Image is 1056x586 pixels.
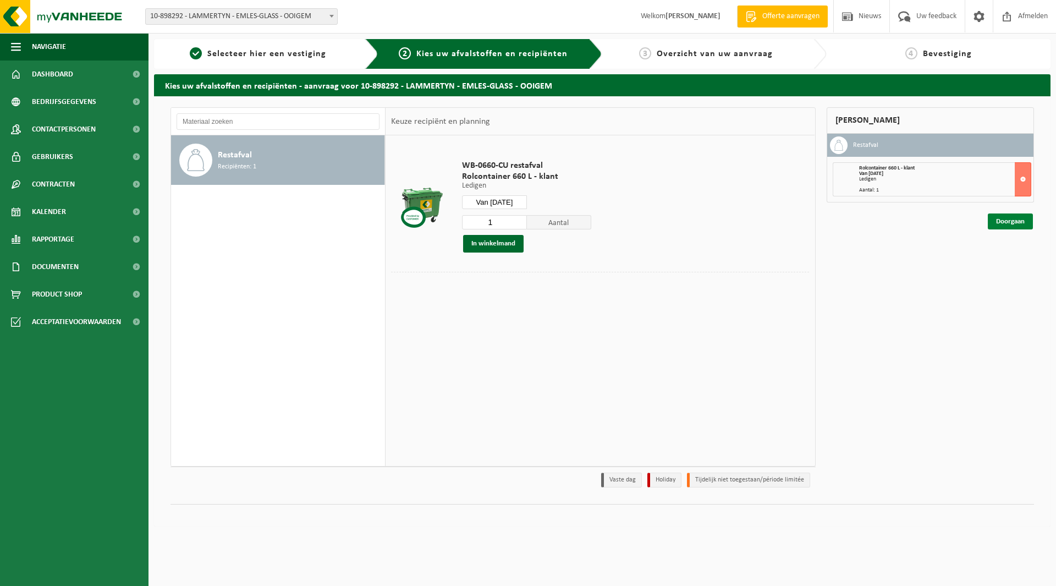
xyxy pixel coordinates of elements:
[207,50,326,58] span: Selecteer hier een vestiging
[657,50,773,58] span: Overzicht van uw aanvraag
[462,195,527,209] input: Selecteer datum
[923,50,972,58] span: Bevestiging
[32,226,74,253] span: Rapportage
[32,198,66,226] span: Kalender
[190,47,202,59] span: 1
[639,47,651,59] span: 3
[145,8,338,25] span: 10-898292 - LAMMERTYN - EMLES-GLASS - OOIGEM
[177,113,380,130] input: Materiaal zoeken
[601,473,642,488] li: Vaste dag
[988,213,1033,229] a: Doorgaan
[462,182,591,190] p: Ledigen
[386,108,496,135] div: Keuze recipiënt en planning
[462,171,591,182] span: Rolcontainer 660 L - klant
[859,165,915,171] span: Rolcontainer 660 L - klant
[853,136,878,154] h3: Restafval
[859,171,883,177] strong: Van [DATE]
[859,177,1031,182] div: Ledigen
[32,88,96,116] span: Bedrijfsgegevens
[32,281,82,308] span: Product Shop
[905,47,917,59] span: 4
[32,143,73,171] span: Gebruikers
[760,11,822,22] span: Offerte aanvragen
[527,215,592,229] span: Aantal
[146,9,337,24] span: 10-898292 - LAMMERTYN - EMLES-GLASS - OOIGEM
[32,116,96,143] span: Contactpersonen
[647,473,681,488] li: Holiday
[416,50,568,58] span: Kies uw afvalstoffen en recipiënten
[827,107,1035,134] div: [PERSON_NAME]
[32,253,79,281] span: Documenten
[32,171,75,198] span: Contracten
[159,47,356,61] a: 1Selecteer hier een vestiging
[462,160,591,171] span: WB-0660-CU restafval
[218,149,252,162] span: Restafval
[171,135,385,185] button: Restafval Recipiënten: 1
[218,162,256,172] span: Recipiënten: 1
[154,74,1050,96] h2: Kies uw afvalstoffen en recipiënten - aanvraag voor 10-898292 - LAMMERTYN - EMLES-GLASS - OOIGEM
[463,235,524,253] button: In winkelmand
[32,33,66,61] span: Navigatie
[32,61,73,88] span: Dashboard
[665,12,721,20] strong: [PERSON_NAME]
[859,188,1031,193] div: Aantal: 1
[399,47,411,59] span: 2
[32,308,121,336] span: Acceptatievoorwaarden
[687,473,810,488] li: Tijdelijk niet toegestaan/période limitée
[737,6,828,28] a: Offerte aanvragen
